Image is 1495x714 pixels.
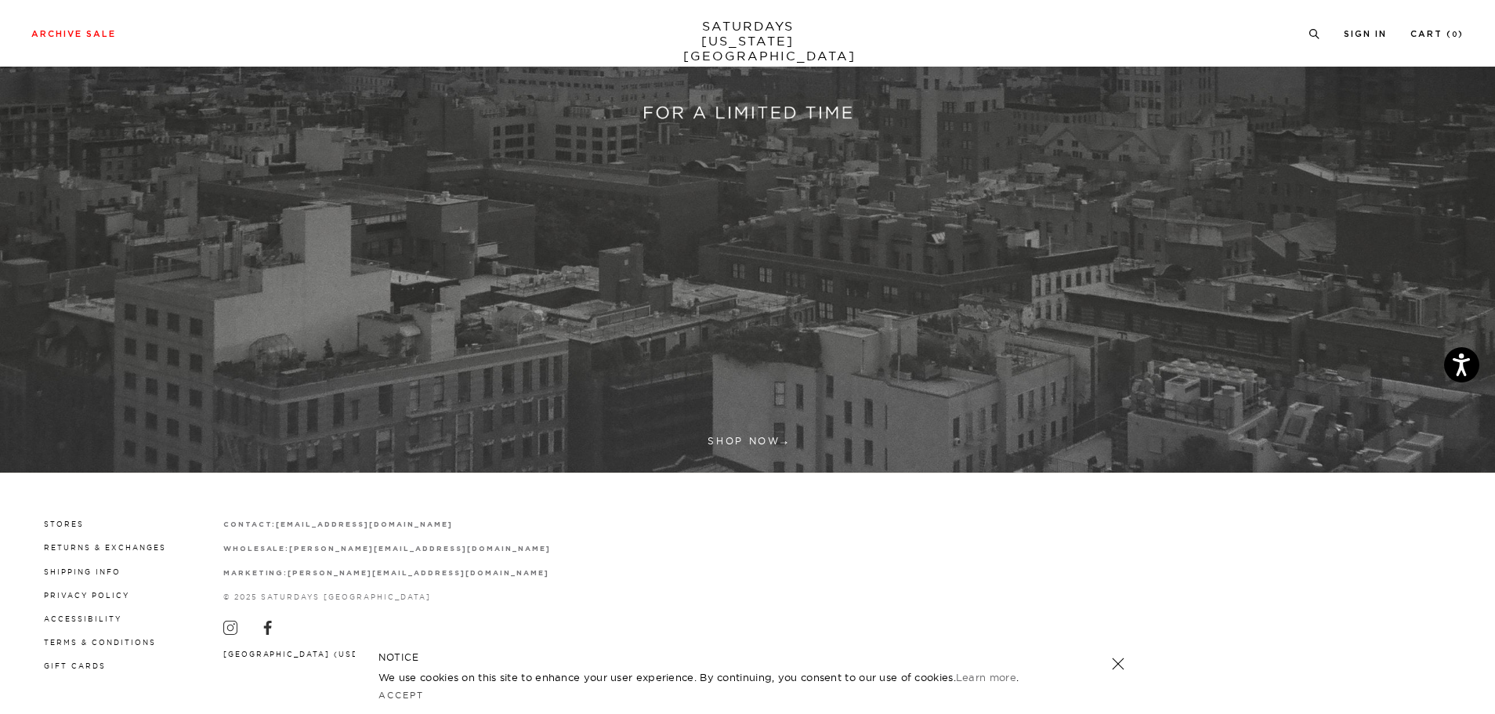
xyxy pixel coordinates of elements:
[223,545,290,553] strong: wholesale:
[289,544,550,553] a: [PERSON_NAME][EMAIL_ADDRESS][DOMAIN_NAME]
[288,570,548,577] strong: [PERSON_NAME][EMAIL_ADDRESS][DOMAIN_NAME]
[378,690,424,701] a: Accept
[683,19,813,63] a: SATURDAYS[US_STATE][GEOGRAPHIC_DATA]
[378,669,1061,685] p: We use cookies on this site to enhance your user experience. By continuing, you consent to our us...
[956,671,1016,683] a: Learn more
[288,568,548,577] a: [PERSON_NAME][EMAIL_ADDRESS][DOMAIN_NAME]
[1344,30,1387,38] a: Sign In
[44,661,106,670] a: Gift Cards
[1410,30,1464,38] a: Cart (0)
[223,570,288,577] strong: marketing:
[378,651,1117,665] h5: NOTICE
[276,521,452,528] strong: [EMAIL_ADDRESS][DOMAIN_NAME]
[44,638,156,647] a: Terms & Conditions
[276,520,452,528] a: [EMAIL_ADDRESS][DOMAIN_NAME]
[289,545,550,553] strong: [PERSON_NAME][EMAIL_ADDRESS][DOMAIN_NAME]
[44,543,166,552] a: Returns & Exchanges
[223,521,277,528] strong: contact:
[223,591,551,603] p: © 2025 Saturdays [GEOGRAPHIC_DATA]
[44,591,129,600] a: Privacy Policy
[44,614,121,623] a: Accessibility
[223,648,384,660] button: [GEOGRAPHIC_DATA] (USD $)
[1452,31,1458,38] small: 0
[44,567,121,576] a: Shipping Info
[31,30,116,38] a: Archive Sale
[44,520,84,528] a: Stores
